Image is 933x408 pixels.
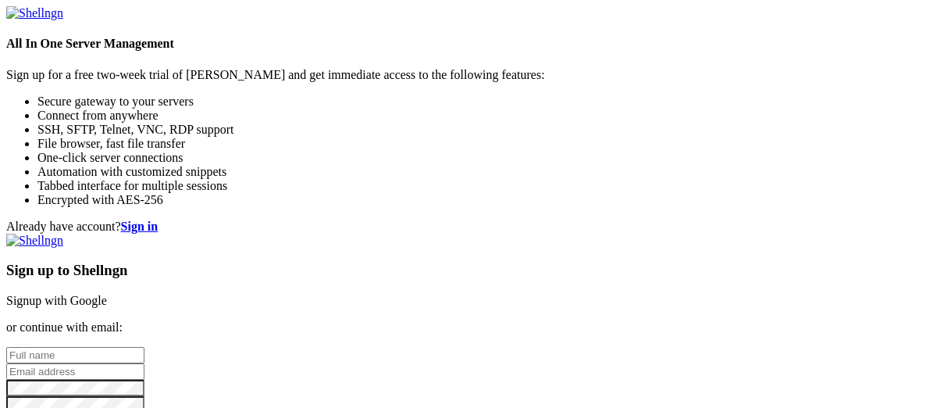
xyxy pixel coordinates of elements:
[6,6,63,20] img: Shellngn
[6,262,927,279] h3: Sign up to Shellngn
[6,37,927,51] h4: All In One Server Management
[6,234,63,248] img: Shellngn
[37,95,927,109] li: Secure gateway to your servers
[6,294,107,307] a: Signup with Google
[37,165,927,179] li: Automation with customized snippets
[6,220,927,234] div: Already have account?
[37,137,927,151] li: File browser, fast file transfer
[37,179,927,193] li: Tabbed interface for multiple sessions
[6,347,144,363] input: Full name
[37,151,927,165] li: One-click server connections
[6,320,927,335] p: or continue with email:
[37,123,927,137] li: SSH, SFTP, Telnet, VNC, RDP support
[6,68,927,82] p: Sign up for a free two-week trial of [PERSON_NAME] and get immediate access to the following feat...
[37,193,927,207] li: Encrypted with AES-256
[6,363,144,380] input: Email address
[37,109,927,123] li: Connect from anywhere
[121,220,158,233] a: Sign in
